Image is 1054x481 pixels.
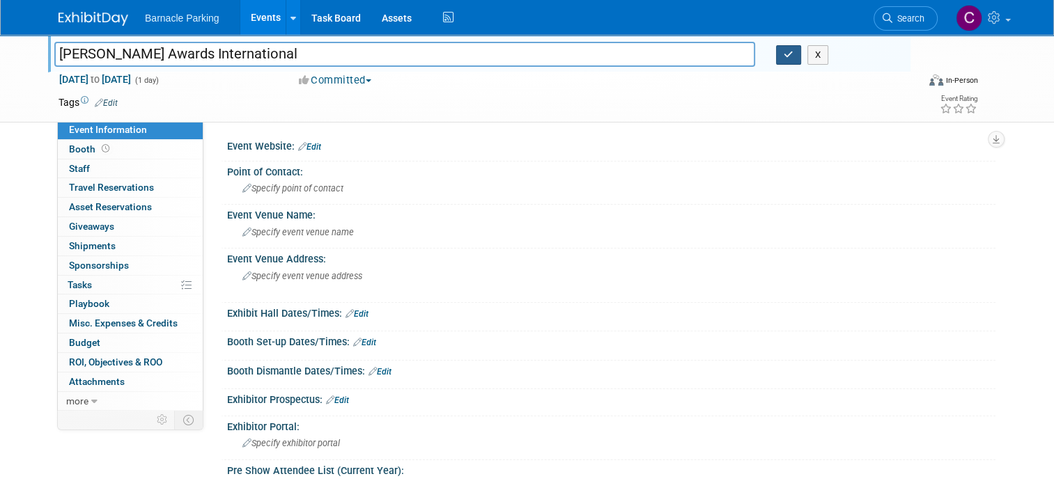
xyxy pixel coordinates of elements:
[929,74,943,86] img: Format-Inperson.png
[175,411,203,429] td: Toggle Event Tabs
[227,389,995,407] div: Exhibitor Prospectus:
[242,183,343,194] span: Specify point of contact
[58,217,203,236] a: Giveaways
[892,13,924,24] span: Search
[99,143,112,154] span: Booth not reserved yet
[940,95,977,102] div: Event Rating
[227,205,995,222] div: Event Venue Name:
[298,142,321,152] a: Edit
[227,361,995,379] div: Booth Dismantle Dates/Times:
[69,337,100,348] span: Budget
[69,317,178,329] span: Misc. Expenses & Credits
[59,73,132,86] span: [DATE] [DATE]
[346,309,369,319] a: Edit
[59,95,118,109] td: Tags
[227,136,995,154] div: Event Website:
[227,161,995,179] div: Point of Contact:
[227,303,995,321] div: Exhibit Hall Dates/Times:
[58,276,203,294] a: Tasks
[69,260,129,271] span: Sponsorships
[69,221,114,232] span: Giveaways
[69,182,154,193] span: Travel Reservations
[69,163,90,174] span: Staff
[58,120,203,139] a: Event Information
[69,240,116,251] span: Shipments
[353,338,376,347] a: Edit
[134,76,159,85] span: (1 day)
[69,124,147,135] span: Event Information
[58,159,203,178] a: Staff
[58,294,203,313] a: Playbook
[58,237,203,255] a: Shipments
[68,279,92,290] span: Tasks
[58,372,203,391] a: Attachments
[69,376,125,387] span: Attachments
[227,416,995,434] div: Exhibitor Portal:
[150,411,175,429] td: Personalize Event Tab Strip
[145,13,219,24] span: Barnacle Parking
[242,438,340,448] span: Specify exhibitor portal
[69,356,162,368] span: ROI, Objectives & ROO
[842,72,978,93] div: Event Format
[58,333,203,352] a: Budget
[66,395,88,407] span: more
[227,249,995,266] div: Event Venue Address:
[242,271,362,281] span: Specify event venue address
[58,392,203,411] a: more
[58,314,203,333] a: Misc. Expenses & Credits
[58,140,203,159] a: Booth
[58,178,203,197] a: Travel Reservations
[956,5,982,31] img: Cara Murray
[807,45,829,65] button: X
[69,143,112,155] span: Booth
[59,12,128,26] img: ExhibitDay
[95,98,118,108] a: Edit
[945,75,978,86] div: In-Person
[69,298,109,309] span: Playbook
[242,227,354,237] span: Specify event venue name
[58,353,203,372] a: ROI, Objectives & ROO
[227,331,995,349] div: Booth Set-up Dates/Times:
[88,74,102,85] span: to
[326,395,349,405] a: Edit
[69,201,152,212] span: Asset Reservations
[294,73,377,88] button: Committed
[58,198,203,216] a: Asset Reservations
[874,6,938,31] a: Search
[227,460,995,478] div: Pre Show Attendee List (Current Year):
[58,256,203,275] a: Sponsorships
[369,367,392,377] a: Edit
